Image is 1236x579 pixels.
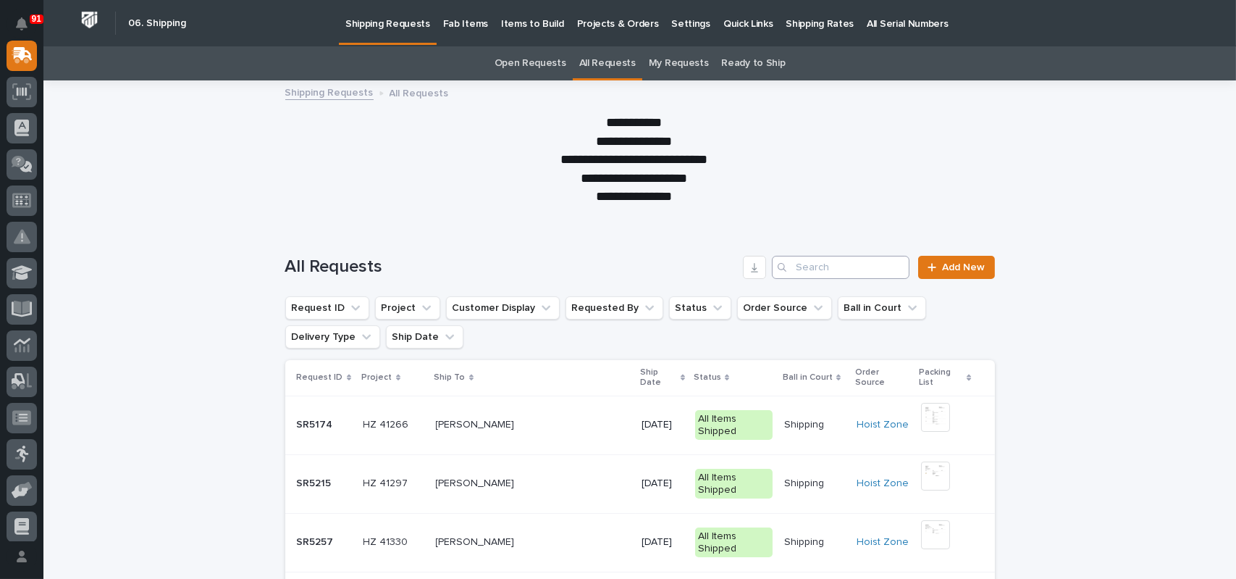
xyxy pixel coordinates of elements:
[857,536,909,549] a: Hoist Zone
[694,370,721,386] p: Status
[285,454,995,513] tr: SR5215SR5215 HZ 41297HZ 41297 [PERSON_NAME][PERSON_NAME] [DATE]All Items ShippedShippingShipping ...
[783,370,833,386] p: Ball in Court
[918,256,994,279] a: Add New
[566,296,663,320] button: Requested By
[695,410,773,441] div: All Items Shipped
[390,84,449,100] p: All Requests
[363,475,411,490] p: HZ 41297
[32,14,41,24] p: 91
[436,475,518,490] p: [PERSON_NAME]
[434,370,466,386] p: Ship To
[737,296,832,320] button: Order Source
[649,46,709,80] a: My Requests
[297,416,336,431] p: SR5174
[297,475,335,490] p: SR5215
[285,83,374,100] a: Shipping Requests
[640,365,677,391] p: Ship Date
[857,419,909,431] a: Hoist Zone
[838,296,926,320] button: Ball in Court
[297,370,343,386] p: Request ID
[375,296,440,320] button: Project
[772,256,909,279] input: Search
[386,325,463,349] button: Ship Date
[857,478,909,490] a: Hoist Zone
[285,257,738,278] h1: All Requests
[721,46,785,80] a: Ready to Ship
[784,475,827,490] p: Shipping
[495,46,566,80] a: Open Requests
[436,416,518,431] p: [PERSON_NAME]
[695,469,773,499] div: All Items Shipped
[128,17,186,30] h2: 06. Shipping
[7,9,37,39] button: Notifications
[855,365,911,391] p: Order Source
[920,365,964,391] p: Packing List
[285,513,995,572] tr: SR5257SR5257 HZ 41330HZ 41330 [PERSON_NAME][PERSON_NAME] [DATE]All Items ShippedShippingShipping ...
[642,536,684,549] p: [DATE]
[363,533,411,549] p: HZ 41330
[943,262,985,272] span: Add New
[362,370,392,386] p: Project
[669,296,731,320] button: Status
[642,478,684,490] p: [DATE]
[285,325,380,349] button: Delivery Type
[446,296,560,320] button: Customer Display
[784,533,827,549] p: Shipping
[297,533,337,549] p: SR5257
[436,533,518,549] p: [PERSON_NAME]
[363,416,412,431] p: HZ 41266
[579,46,636,80] a: All Requests
[695,528,773,558] div: All Items Shipped
[285,396,995,454] tr: SR5174SR5174 HZ 41266HZ 41266 [PERSON_NAME][PERSON_NAME] [DATE]All Items ShippedShippingShipping ...
[285,296,369,320] button: Request ID
[784,416,827,431] p: Shipping
[76,7,103,33] img: Workspace Logo
[18,17,37,41] div: Notifications91
[642,419,684,431] p: [DATE]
